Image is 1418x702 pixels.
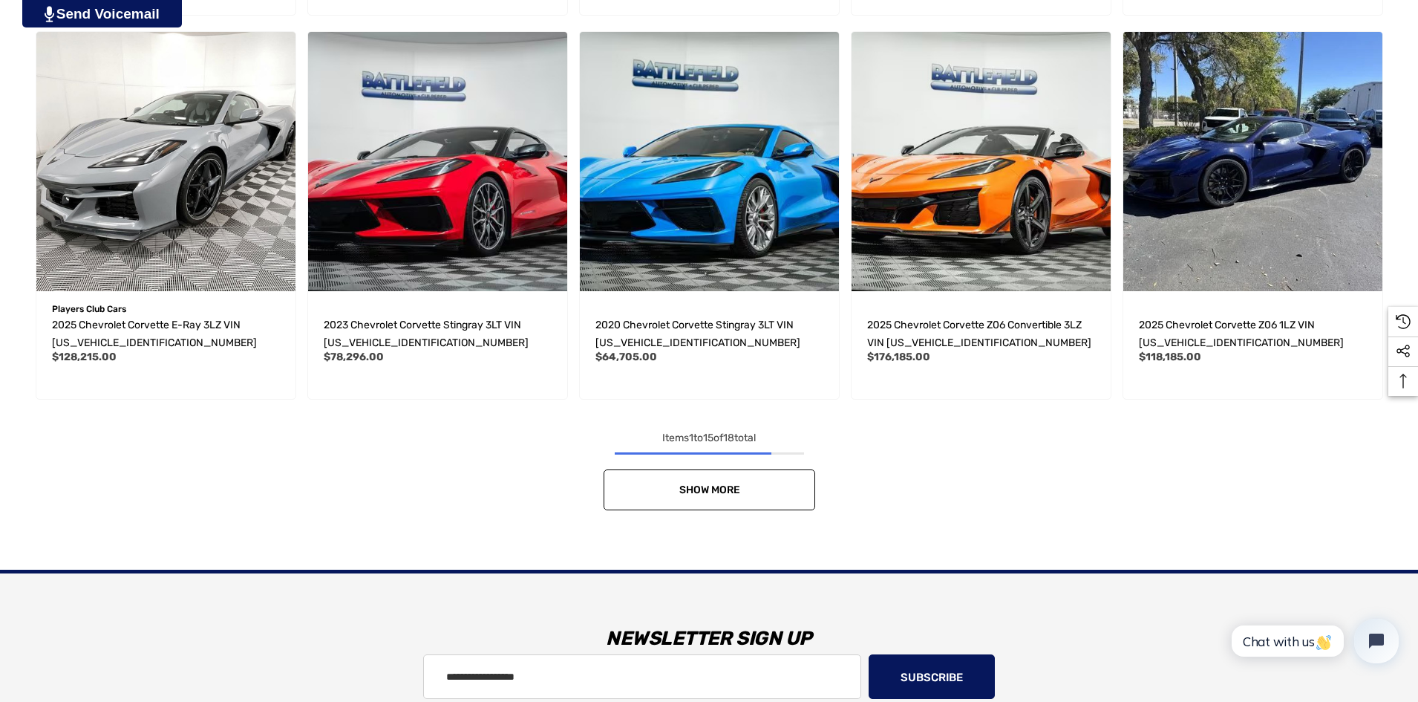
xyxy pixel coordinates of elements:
[703,432,713,444] span: 15
[308,32,567,291] img: 2023 Chevrolet Corvette Stingray 3LT VIN 1G1YC3D48P5141011
[1396,344,1411,359] svg: Social Media
[1396,314,1411,329] svg: Recently Viewed
[52,351,117,363] span: $128,215.00
[36,32,295,291] a: 2025 Chevrolet Corvette E-Ray 3LZ VIN 1G1YM2D46S5500114,$128,215.00
[1139,316,1367,352] a: 2025 Chevrolet Corvette Z06 1LZ VIN 1G1YD2D31S5604582,$118,185.00
[52,316,280,352] a: 2025 Chevrolet Corvette E-Ray 3LZ VIN 1G1YM2D46S5500114,$128,215.00
[1139,319,1344,349] span: 2025 Chevrolet Corvette Z06 1LZ VIN [US_VEHICLE_IDENTIFICATION_NUMBER]
[324,316,552,352] a: 2023 Chevrolet Corvette Stingray 3LT VIN 1G1YC3D48P5141011,$78,296.00
[1215,606,1411,676] iframe: Tidio Chat
[595,351,657,363] span: $64,705.00
[867,319,1091,349] span: 2025 Chevrolet Corvette Z06 Convertible 3LZ VIN [US_VEHICLE_IDENTIFICATION_NUMBER]
[595,316,823,352] a: 2020 Chevrolet Corvette Stingray 3LT VIN 1G1Y82D49L5119010,$64,705.00
[580,32,839,291] a: 2020 Chevrolet Corvette Stingray 3LT VIN 1G1Y82D49L5119010,$64,705.00
[852,32,1111,291] img: For Sale 2025 Chevrolet Corvette Z06 Convertible 3LZ VIN 1G1YF3D32S5601447
[580,32,839,291] img: For Sale 2020 Chevrolet Corvette Stingray 3LT VIN 1G1Y82D49L5119010
[1123,32,1382,291] img: For Sale 2025 Chevrolet Corvette Z06 1LZ VIN 1G1YD2D31S5604582
[193,617,1225,661] h3: Newsletter Sign Up
[324,319,529,349] span: 2023 Chevrolet Corvette Stingray 3LT VIN [US_VEHICLE_IDENTIFICATION_NUMBER]
[1139,351,1201,363] span: $118,185.00
[604,469,815,510] a: Show More
[30,429,1388,447] div: Items to of total
[867,351,930,363] span: $176,185.00
[30,429,1388,510] nav: pagination
[324,351,384,363] span: $78,296.00
[869,654,995,699] button: Subscribe
[45,6,54,22] img: PjwhLS0gR2VuZXJhdG9yOiBHcmF2aXQuaW8gLS0+PHN2ZyB4bWxucz0iaHR0cDovL3d3dy53My5vcmcvMjAwMC9zdmciIHhtb...
[867,316,1095,352] a: 2025 Chevrolet Corvette Z06 Convertible 3LZ VIN 1G1YF3D32S5601447,$176,185.00
[689,432,693,444] span: 1
[52,319,257,349] span: 2025 Chevrolet Corvette E-Ray 3LZ VIN [US_VEHICLE_IDENTIFICATION_NUMBER]
[595,319,800,349] span: 2020 Chevrolet Corvette Stingray 3LT VIN [US_VEHICLE_IDENTIFICATION_NUMBER]
[679,484,739,496] span: Show More
[852,32,1111,291] a: 2025 Chevrolet Corvette Z06 Convertible 3LZ VIN 1G1YF3D32S5601447,$176,185.00
[36,32,295,291] img: For Sale 2025 Chevrolet Corvette E-Ray 3LZ VIN 1G1YM2D46S5500114
[723,432,734,444] span: 18
[308,32,567,291] a: 2023 Chevrolet Corvette Stingray 3LT VIN 1G1YC3D48P5141011,$78,296.00
[1388,374,1418,389] svg: Top
[52,299,280,319] p: Players Club Cars
[1123,32,1382,291] a: 2025 Chevrolet Corvette Z06 1LZ VIN 1G1YD2D31S5604582,$118,185.00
